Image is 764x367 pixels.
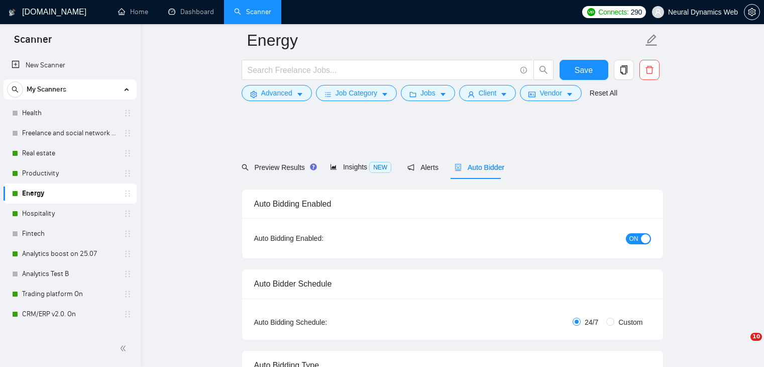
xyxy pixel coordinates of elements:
[254,190,651,218] div: Auto Bidding Enabled
[614,60,634,80] button: copy
[459,85,516,101] button: userClientcaret-down
[7,81,23,98] button: search
[22,324,118,344] a: CRM/ERP v2.0. Test B Off
[744,8,760,16] a: setting
[124,250,132,258] span: holder
[22,304,118,324] a: CRM/ERP v2.0. On
[22,204,118,224] a: Hospitality
[750,333,762,341] span: 10
[520,85,581,101] button: idcardVendorcaret-down
[124,109,132,117] span: holder
[645,34,658,47] span: edit
[242,164,249,171] span: search
[22,224,118,244] a: Fintech
[309,162,318,171] div: Tooltip anchor
[744,4,760,20] button: setting
[6,32,60,53] span: Scanner
[250,90,257,98] span: setting
[124,149,132,157] span: holder
[234,8,271,16] a: searchScanner
[520,67,527,73] span: info-circle
[124,290,132,298] span: holder
[330,163,337,170] span: area-chart
[22,264,118,284] a: Analytics Test B
[590,87,617,99] a: Reset All
[168,8,214,16] a: dashboardDashboard
[528,90,535,98] span: idcard
[316,85,397,101] button: barsJob Categorycaret-down
[27,79,66,100] span: My Scanners
[534,65,553,74] span: search
[420,87,435,99] span: Jobs
[614,65,633,74] span: copy
[124,310,132,318] span: holder
[455,163,504,171] span: Auto Bidder
[324,90,332,98] span: bars
[730,333,754,357] iframe: Intercom live chat
[9,5,16,21] img: logo
[254,233,386,244] div: Auto Bidding Enabled:
[8,86,23,93] span: search
[479,87,497,99] span: Client
[500,90,507,98] span: caret-down
[330,163,391,171] span: Insights
[369,162,391,173] span: NEW
[296,90,303,98] span: caret-down
[254,317,386,328] div: Auto Bidding Schedule:
[124,190,132,198] span: holder
[407,164,414,171] span: notification
[744,8,759,16] span: setting
[4,55,137,75] li: New Scanner
[120,343,130,353] span: double-left
[124,230,132,238] span: holder
[22,143,118,163] a: Real estate
[560,60,608,80] button: Save
[22,103,118,123] a: Health
[581,317,602,328] span: 24/7
[381,90,388,98] span: caret-down
[336,87,377,99] span: Job Category
[124,210,132,218] span: holder
[261,87,292,99] span: Advanced
[440,90,447,98] span: caret-down
[118,8,148,16] a: homeHome
[22,123,118,143] a: Freelance and social network (change includes)
[242,85,312,101] button: settingAdvancedcaret-down
[22,163,118,183] a: Productivity
[614,317,646,328] span: Custom
[22,284,118,304] a: Trading platform On
[409,90,416,98] span: folder
[640,65,659,74] span: delete
[124,129,132,137] span: holder
[407,163,439,171] span: Alerts
[631,7,642,18] span: 290
[254,269,651,298] div: Auto Bidder Schedule
[533,60,554,80] button: search
[575,64,593,76] span: Save
[566,90,573,98] span: caret-down
[247,28,643,53] input: Scanner name...
[598,7,628,18] span: Connects:
[124,270,132,278] span: holder
[587,8,595,16] img: upwork-logo.png
[639,60,660,80] button: delete
[22,183,118,204] a: Energy
[124,169,132,177] span: holder
[401,85,455,101] button: folderJobscaret-down
[468,90,475,98] span: user
[654,9,662,16] span: user
[12,55,129,75] a: New Scanner
[629,233,638,244] span: ON
[248,64,516,76] input: Search Freelance Jobs...
[22,244,118,264] a: Analytics boost on 25.07
[242,163,314,171] span: Preview Results
[539,87,562,99] span: Vendor
[455,164,462,171] span: robot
